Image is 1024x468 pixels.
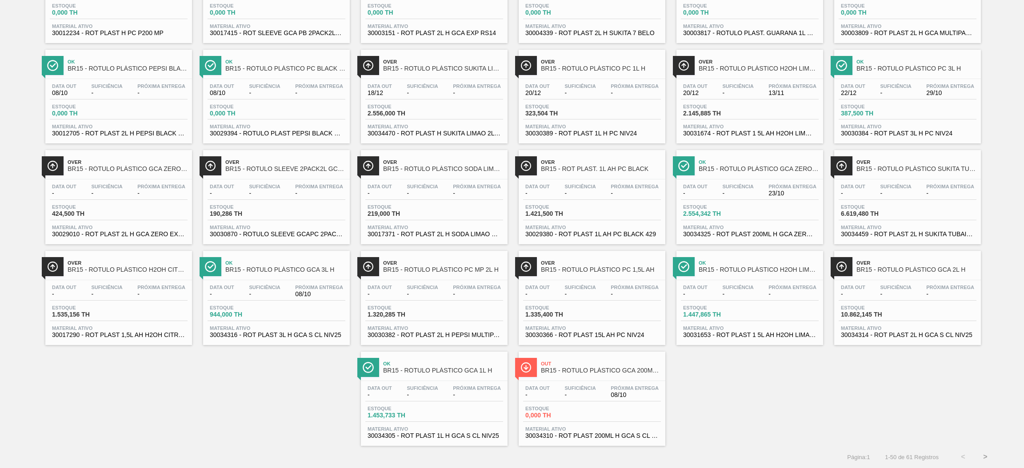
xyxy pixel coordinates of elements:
span: BR15 - RÓTULO PLÁSTICO PC MP 2L H [383,266,503,273]
span: - [564,392,596,398]
span: Over [68,159,188,165]
span: Próxima Entrega [768,83,816,89]
span: - [368,190,392,197]
span: Próxima Entrega [926,184,974,189]
span: Suficiência [722,83,753,89]
span: 30031674 - ROT PLAST 1 5L AH H2OH LIMON IN211 [683,130,816,137]
a: ÍconeOverBR15 - RÓTULO PLÁSTICO PC 1,5L AHData out-Suficiência-Próxima Entrega-Estoque1.335,400 T... [512,244,670,345]
a: ÍconeOkBR15 - RÓTULO PLÁSTICO PEPSI BLACK 2L MPData out08/10Suficiência-Próxima Entrega-Estoque0,... [39,43,196,144]
span: Próxima Entrega [768,285,816,290]
span: - [722,90,753,96]
span: BR15 - RÓTULO PLÁSTICO H2OH LIMONETO 1,5L AH [699,65,819,72]
span: - [453,90,501,96]
span: Próxima Entrega [453,184,501,189]
span: Over [383,159,503,165]
a: ÍconeOverBR15 - RÓTULO PLÁSTICO GCA ZERO 2L H EXP ESPData out-Suficiência-Próxima Entrega-Estoque... [39,143,196,244]
span: Over [383,260,503,266]
a: ÍconeOverBR15 - ROT PLAST. 1L AH PC BLACKData out-Suficiência-Próxima Entrega-Estoque1.421,500 TH... [512,143,670,244]
span: Over [225,159,345,165]
span: 30030389 - ROT PLAST 1L H PC NIV24 [525,130,659,137]
span: 30031653 - ROT PLAST 1 5L AH H2OH LIMAO IN211 [683,332,816,338]
span: Data out [368,285,392,290]
span: Suficiência [722,285,753,290]
span: Próxima Entrega [295,184,343,189]
span: Data out [841,285,865,290]
span: Data out [52,184,76,189]
span: Próxima Entrega [295,285,343,290]
span: Data out [841,83,865,89]
span: Material ativo [525,24,659,29]
span: Data out [368,184,392,189]
span: Over [856,260,976,266]
span: Data out [210,83,234,89]
span: - [768,291,816,297]
span: Ok [225,59,345,64]
span: 2.556,000 TH [368,110,430,117]
span: 10.862,145 TH [841,311,903,318]
span: 30034470 - ROT PLAST H SUKITA LIMAO 2L NIV25 [368,130,501,137]
span: Próxima Entrega [453,385,501,391]
span: - [407,291,438,297]
span: 13/11 [768,90,816,96]
span: BR15 - RÓTULO PLÁSTICO SODA LIMÃO MP 2L H [383,166,503,172]
span: Próxima Entrega [926,285,974,290]
span: 1.335,400 TH [525,311,588,318]
span: BR15 - RÓTULO PLÁSTICO PC 3L H [856,65,976,72]
span: Material ativo [368,325,501,331]
span: - [453,291,501,297]
a: ÍconeOutBR15 - RÓTULO PLÁSTICO GCA 200ML HData out-Suficiência-Próxima Entrega08/10Estoque0,000 T... [512,345,670,446]
span: Data out [210,184,234,189]
span: 30030870 - ROTULO SLEEVE GCAPC 2PACK2L NIV24 [210,231,343,238]
span: - [368,291,392,297]
span: 30003151 - ROT PLAST 2L H GCA EXP RS14 [368,30,501,36]
span: - [210,291,234,297]
a: ÍconeOkBR15 - RÓTULO PLÁSTICO PC 3L HData out22/12Suficiência-Próxima Entrega29/10Estoque387,500 ... [828,43,985,144]
span: Over [541,59,661,64]
span: Suficiência [407,385,438,391]
img: Ícone [363,160,374,171]
span: - [564,190,596,197]
span: 2.554,342 TH [683,210,745,217]
a: ÍconeOkBR15 - RÓTULO PLÁSTICO GCA 3L HData out-Suficiência-Próxima Entrega08/10Estoque944,000 THM... [196,244,354,345]
span: BR15 - RÓTULO PLÁSTICO GCA 3L H [225,266,345,273]
span: Estoque [525,406,588,411]
span: Suficiência [249,83,280,89]
span: 1.421,500 TH [525,210,588,217]
span: - [611,190,659,197]
span: Estoque [525,104,588,109]
span: Over [699,59,819,64]
span: - [880,90,911,96]
span: 30030366 - ROT PLAST 15L AH PC NIV24 [525,332,659,338]
span: Over [68,260,188,266]
span: BR15 - RÓTULO PLÁSTICO PC BLACK 2PACK1L AH [225,65,345,72]
span: 08/10 [295,291,343,297]
span: - [880,291,911,297]
span: Ok [699,159,819,165]
span: - [453,392,501,398]
span: 1.453,733 TH [368,412,430,419]
span: 08/10 [210,90,234,96]
span: 0,000 TH [210,9,272,16]
span: Estoque [52,3,114,8]
span: Material ativo [210,24,343,29]
span: Próxima Entrega [611,184,659,189]
span: Estoque [683,305,745,310]
span: 2.145,885 TH [683,110,745,117]
span: BR15 - RÓTULO PLÁSTICO H2OH LIMÃO 1,5L AH [699,266,819,273]
span: Estoque [368,305,430,310]
span: BR15 - ROTULO PLÁSTICO SUKITA LIMÃO 2L H [383,65,503,72]
span: 1.320,285 TH [368,311,430,318]
span: Material ativo [368,225,501,230]
span: Material ativo [52,124,185,129]
span: Suficiência [91,285,122,290]
a: ÍconeOkBR15 - RÓTULO PLÁSTICO H2OH LIMÃO 1,5L AHData out-Suficiência-Próxima Entrega-Estoque1.447... [670,244,828,345]
span: Suficiência [249,184,280,189]
span: - [249,291,280,297]
a: ÍconeOverBR15 - RÓTULO PLÁSTICO PC 1L HData out20/12Suficiência-Próxima Entrega-Estoque323,504 TH... [512,43,670,144]
span: - [368,392,392,398]
span: Estoque [368,406,430,411]
span: Material ativo [210,325,343,331]
span: Ok [699,260,819,266]
span: BR15 - RÓTULO PLÁSTICO GCA 1L H [383,367,503,374]
span: - [880,190,911,197]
